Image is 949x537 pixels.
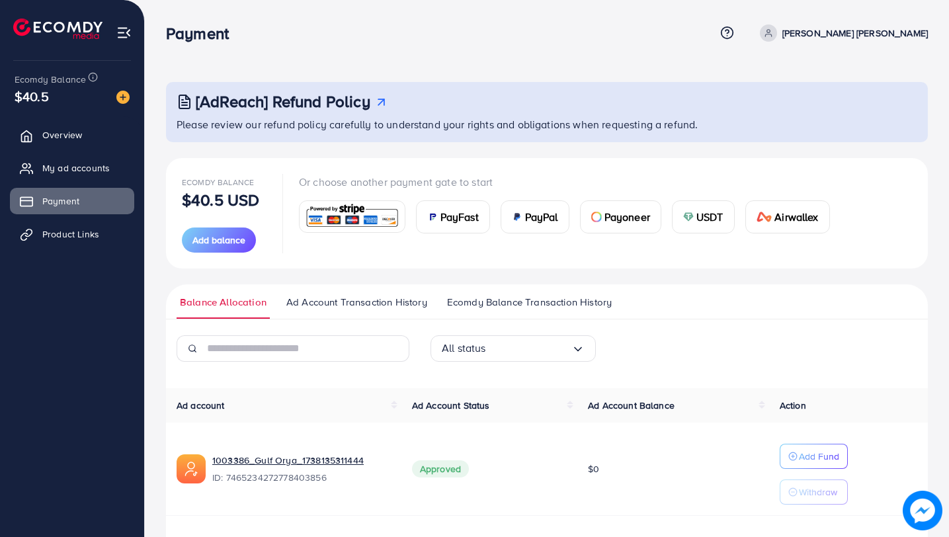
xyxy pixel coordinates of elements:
div: Search for option [431,335,596,362]
p: $40.5 USD [182,192,259,208]
img: card [757,212,772,222]
h3: Payment [166,24,239,43]
p: Or choose another payment gate to start [299,174,841,190]
a: cardPayoneer [580,200,661,233]
span: Action [780,399,806,412]
span: $40.5 [15,87,49,106]
span: Ecomdy Balance Transaction History [447,295,612,310]
button: Withdraw [780,479,848,505]
span: Ecomdy Balance [15,73,86,86]
span: Approved [412,460,469,477]
img: card [591,212,602,222]
a: card [299,200,405,233]
a: 1003386_Gulf Orya_1738135311444 [212,454,364,467]
span: $0 [588,462,599,475]
a: cardPayPal [501,200,569,233]
span: PayFast [440,209,479,225]
p: [PERSON_NAME] [PERSON_NAME] [782,25,928,41]
span: All status [442,338,486,358]
span: ID: 7465234272778403856 [212,471,391,484]
h3: [AdReach] Refund Policy [196,92,370,111]
span: Payoneer [604,209,650,225]
span: Balance Allocation [180,295,267,310]
input: Search for option [486,338,571,358]
span: Overview [42,128,82,142]
span: Ad Account Status [412,399,490,412]
img: ic-ads-acc.e4c84228.svg [177,454,206,483]
span: Add balance [192,233,245,247]
span: Ad Account Transaction History [286,295,427,310]
span: Ecomdy Balance [182,177,254,188]
img: image [116,91,130,104]
span: Airwallex [774,209,818,225]
p: Add Fund [799,448,839,464]
div: <span class='underline'>1003386_Gulf Orya_1738135311444</span></br>7465234272778403856 [212,454,391,484]
a: Payment [10,188,134,214]
a: Overview [10,122,134,148]
span: My ad accounts [42,161,110,175]
a: cardAirwallex [745,200,830,233]
p: Please review our refund policy carefully to understand your rights and obligations when requesti... [177,116,920,132]
img: logo [13,19,103,39]
span: Payment [42,194,79,208]
span: USDT [696,209,723,225]
button: Add Fund [780,444,848,469]
img: card [512,212,522,222]
img: card [427,212,438,222]
a: Product Links [10,221,134,247]
span: Ad account [177,399,225,412]
button: Add balance [182,227,256,253]
span: Product Links [42,227,99,241]
span: PayPal [525,209,558,225]
a: cardPayFast [416,200,490,233]
span: Ad Account Balance [588,399,675,412]
p: Withdraw [799,484,837,500]
a: cardUSDT [672,200,735,233]
a: [PERSON_NAME] [PERSON_NAME] [755,24,928,42]
img: image [903,491,942,530]
img: menu [116,25,132,40]
img: card [304,202,401,231]
a: My ad accounts [10,155,134,181]
img: card [683,212,694,222]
